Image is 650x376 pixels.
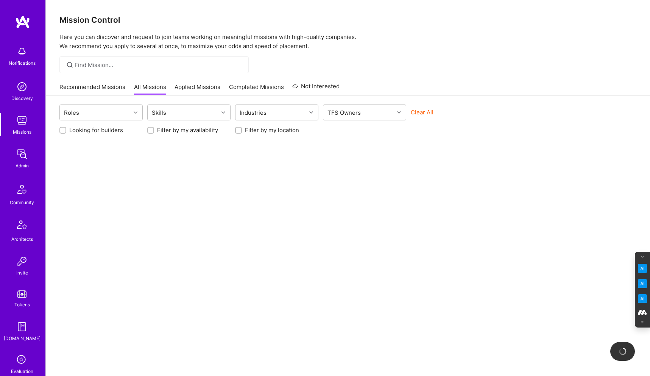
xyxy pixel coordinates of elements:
div: Architects [11,235,33,243]
img: Invite [14,254,30,269]
img: Jargon Buster icon [638,294,647,303]
img: admin teamwork [14,147,30,162]
img: discovery [14,79,30,94]
a: Not Interested [292,82,340,95]
div: Notifications [9,59,36,67]
i: icon SelectionTeam [15,353,29,367]
i: icon Chevron [397,111,401,114]
div: TFS Owners [326,107,363,118]
div: [DOMAIN_NAME] [4,334,41,342]
i: icon Chevron [221,111,225,114]
img: teamwork [14,113,30,128]
i: icon Chevron [134,111,137,114]
img: Architects [13,217,31,235]
div: Evaluation [11,367,33,375]
div: Missions [13,128,31,136]
img: Community [13,180,31,198]
input: Find Mission... [75,61,243,69]
button: Clear All [411,108,433,116]
a: Completed Missions [229,83,284,95]
img: Key Point Extractor icon [638,264,647,273]
div: Invite [16,269,28,277]
i: icon SearchGrey [65,61,74,69]
div: Discovery [11,94,33,102]
div: Tokens [14,301,30,309]
img: tokens [17,290,26,298]
div: Roles [62,107,81,118]
label: Filter by my availability [157,126,218,134]
label: Filter by my location [245,126,299,134]
a: Applied Missions [175,83,220,95]
p: Here you can discover and request to join teams working on meaningful missions with high-quality ... [59,33,636,51]
img: Email Tone Analyzer icon [638,279,647,288]
div: Community [10,198,34,206]
div: Industries [238,107,268,118]
i: icon Chevron [309,111,313,114]
img: logo [15,15,30,29]
label: Looking for builders [69,126,123,134]
a: Recommended Missions [59,83,125,95]
img: guide book [14,319,30,334]
div: Admin [16,162,29,170]
a: All Missions [134,83,166,95]
h3: Mission Control [59,15,636,25]
img: loading [617,346,627,356]
img: bell [14,44,30,59]
div: Skills [150,107,168,118]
